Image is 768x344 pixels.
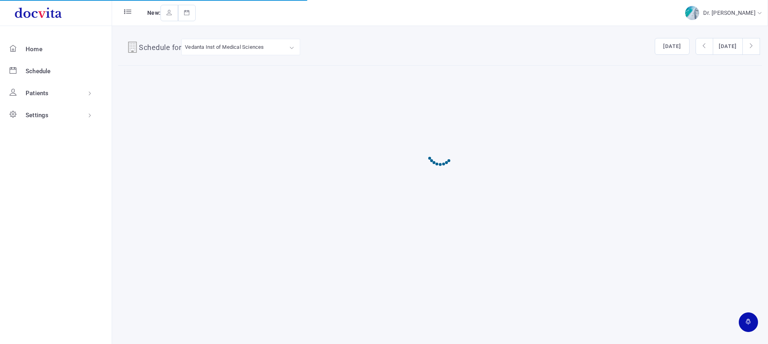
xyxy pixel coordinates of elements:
button: [DATE] [655,38,690,55]
span: Settings [26,112,49,119]
span: Home [26,46,42,53]
span: Dr. [PERSON_NAME] [703,10,757,16]
div: Vedanta Inst of Medical Sciences [185,42,264,52]
span: Patients [26,90,49,97]
button: [DATE] [713,38,743,55]
img: img-2.jpg [685,6,699,20]
span: New: [147,10,160,16]
h4: Schedule for [139,42,181,55]
span: Schedule [26,68,51,75]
